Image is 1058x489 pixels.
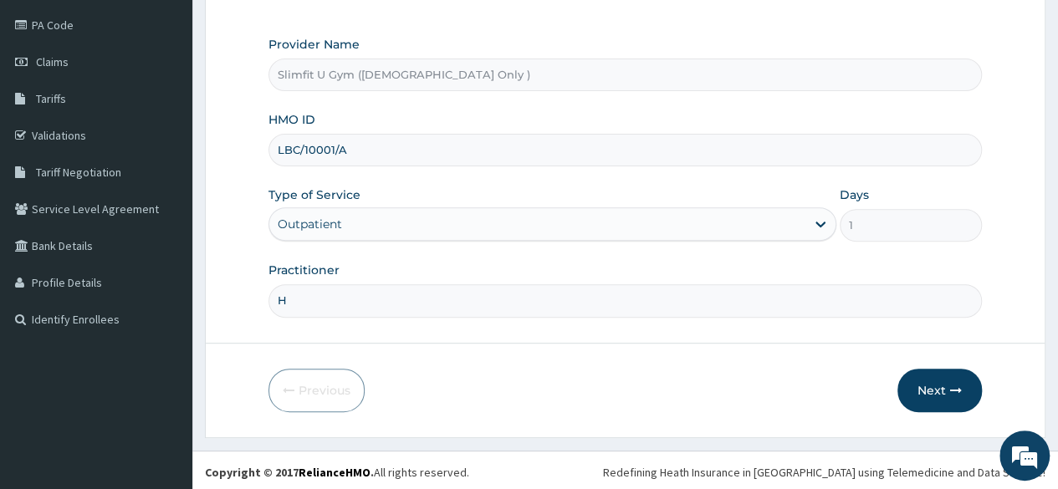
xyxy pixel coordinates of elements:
button: Next [897,369,982,412]
button: Previous [268,369,365,412]
span: Tariff Negotiation [36,165,121,180]
span: Tariffs [36,91,66,106]
img: d_794563401_company_1708531726252_794563401 [31,84,68,125]
div: Redefining Heath Insurance in [GEOGRAPHIC_DATA] using Telemedicine and Data Science! [603,464,1045,481]
input: Enter Name [268,284,982,317]
span: We're online! [97,141,231,310]
strong: Copyright © 2017 . [205,465,374,480]
input: Enter HMO ID [268,134,982,166]
div: Chat with us now [87,94,281,115]
label: Type of Service [268,186,360,203]
label: HMO ID [268,111,315,128]
label: Practitioner [268,262,340,278]
div: Minimize live chat window [274,8,314,48]
textarea: Type your message and hit 'Enter' [8,318,319,376]
span: Claims [36,54,69,69]
a: RelianceHMO [299,465,371,480]
label: Provider Name [268,36,360,53]
label: Days [840,186,869,203]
